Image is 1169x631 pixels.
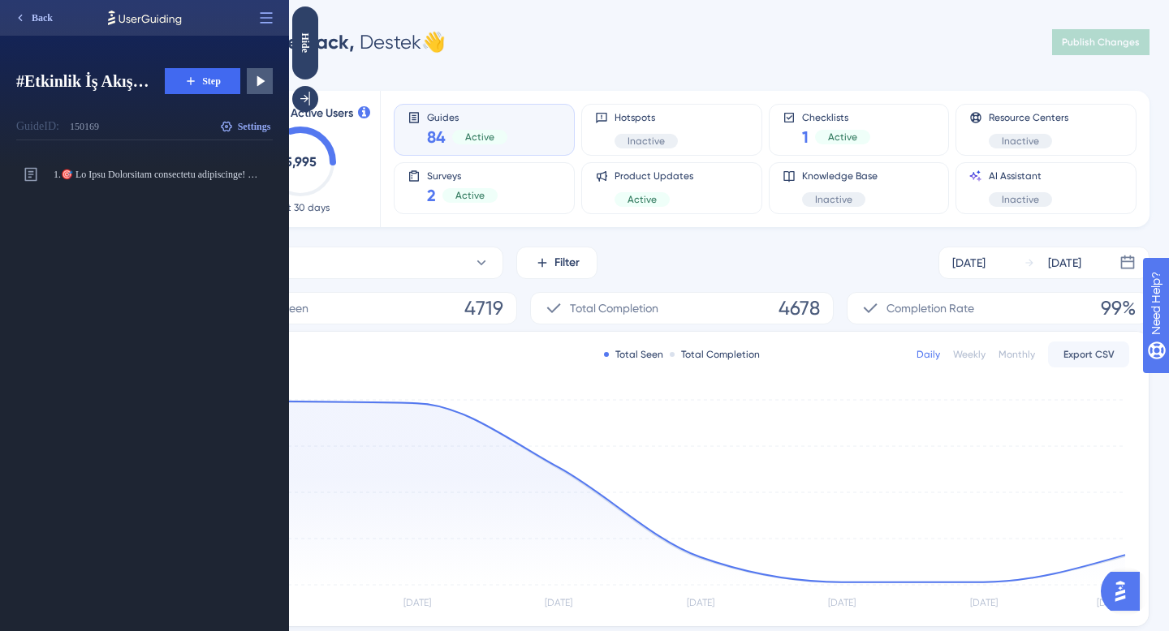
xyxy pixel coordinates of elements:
span: Inactive [1002,135,1039,148]
span: Total Completion [570,298,658,318]
div: Total Seen [604,348,663,361]
div: Weekly [953,348,986,361]
div: Destek 👋 [214,29,446,55]
span: 4678 [779,295,820,321]
span: Active [465,131,494,144]
span: Settings [238,120,271,133]
button: Export CSV [1048,341,1129,367]
div: [DATE] [1048,253,1081,273]
tspan: [DATE] [1097,597,1124,608]
span: 2 [427,184,436,207]
tspan: [DATE] [687,597,714,608]
button: Filter [516,247,597,279]
div: Monthly [999,348,1035,361]
button: Settings [218,114,273,140]
button: All Guides [214,247,503,279]
span: Need Help? [38,4,101,24]
span: Filter [554,253,580,273]
div: 150169 [70,120,99,133]
span: Inactive [1002,193,1039,206]
span: Surveys [427,170,498,181]
span: Completion Rate [886,298,974,318]
span: Checklists [802,111,870,122]
span: Resource Centers [989,111,1068,124]
span: 99% [1101,295,1136,321]
button: Publish Changes [1052,29,1150,55]
span: Inactive [815,193,852,206]
div: Guide ID: [16,117,59,136]
span: Active [828,131,857,144]
span: AI Assistant [989,170,1052,182]
span: Back [32,11,53,24]
span: Hotspots [615,111,678,124]
tspan: [DATE] [403,597,431,608]
span: 84 [427,126,446,148]
span: Knowledge Base [802,170,878,182]
div: [DATE] [952,253,986,273]
span: 4719 [464,295,503,321]
span: Step [202,75,221,88]
iframe: UserGuiding AI Assistant Launcher [1101,567,1150,616]
span: Inactive [628,135,665,148]
span: Last 30 days [272,201,330,214]
span: Product Updates [615,170,693,182]
span: Export CSV [1063,348,1115,361]
span: Active [628,193,657,206]
div: Daily [917,348,940,361]
button: Back [6,5,60,31]
span: 1 [802,126,809,148]
span: Monthly Active Users [248,104,353,123]
span: Active [455,189,485,202]
span: 1. 🎯 Lo Ipsu Dolorsitam consectetu adipiscinge! ⏰Seddo EI’te inci utlab etdoloremag aliq enimadmi... [54,168,266,181]
span: Publish Changes [1062,36,1140,49]
text: 5,995 [285,154,317,170]
div: Total Completion [670,348,760,361]
span: #Etkinlik İş Akış Yöneticisi [16,70,152,92]
tspan: [DATE] [545,597,572,608]
tspan: [DATE] [828,597,856,608]
button: Step [165,68,240,94]
tspan: [DATE] [970,597,998,608]
span: Guides [427,111,507,122]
